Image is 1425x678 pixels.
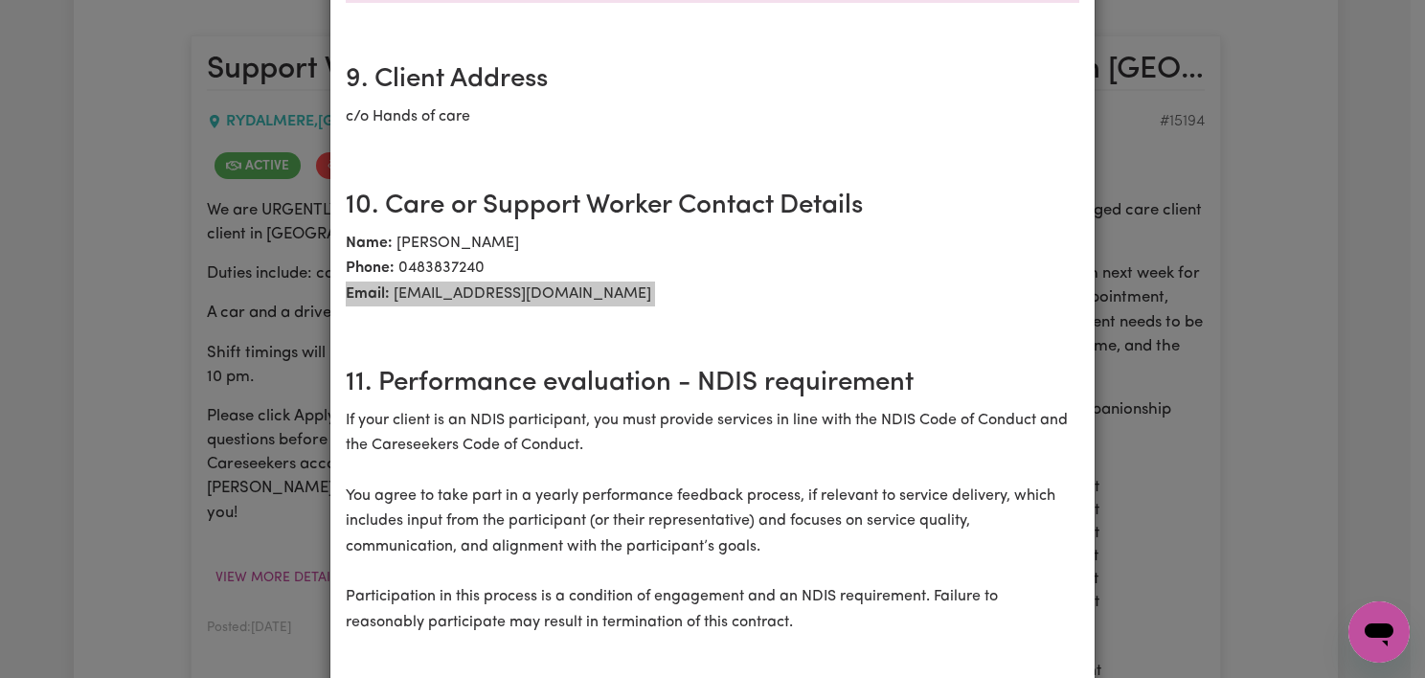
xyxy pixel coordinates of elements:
[346,231,1079,306] p: [PERSON_NAME] 0483837240 [EMAIL_ADDRESS][DOMAIN_NAME]
[346,260,395,276] b: Phone:
[346,236,393,251] b: Name:
[346,408,1079,661] p: If your client is an NDIS participant, you must provide services in line with the NDIS Code of Co...
[1348,601,1410,663] iframe: Button to launch messaging window, conversation in progress
[346,64,1079,97] h2: 9. Client Address
[346,286,390,302] b: Email:
[346,191,1079,223] h2: 10. Care or Support Worker Contact Details
[346,368,1079,400] h2: 11. Performance evaluation - NDIS requirement
[346,104,1079,129] p: c/o Hands of care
